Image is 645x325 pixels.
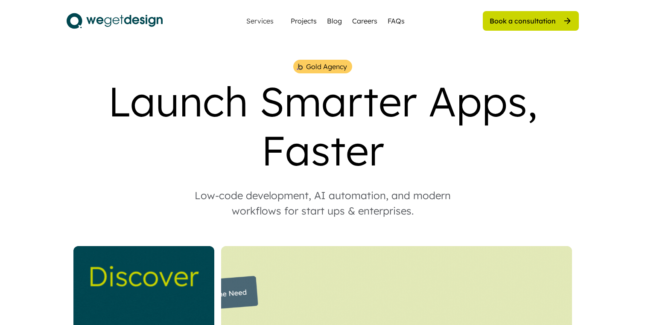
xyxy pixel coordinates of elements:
div: Book a consultation [490,16,556,26]
a: Careers [352,16,377,26]
img: bubble%201.png [296,63,304,71]
a: Blog [327,16,342,26]
a: FAQs [388,16,405,26]
div: Services [243,17,277,24]
a: Projects [291,16,317,26]
div: Gold Agency [306,61,347,72]
img: logo.svg [67,10,163,32]
div: Launch Smarter Apps, Faster [67,77,579,175]
div: Low-code development, AI automation, and modern workflows for start ups & enterprises. [178,188,468,218]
